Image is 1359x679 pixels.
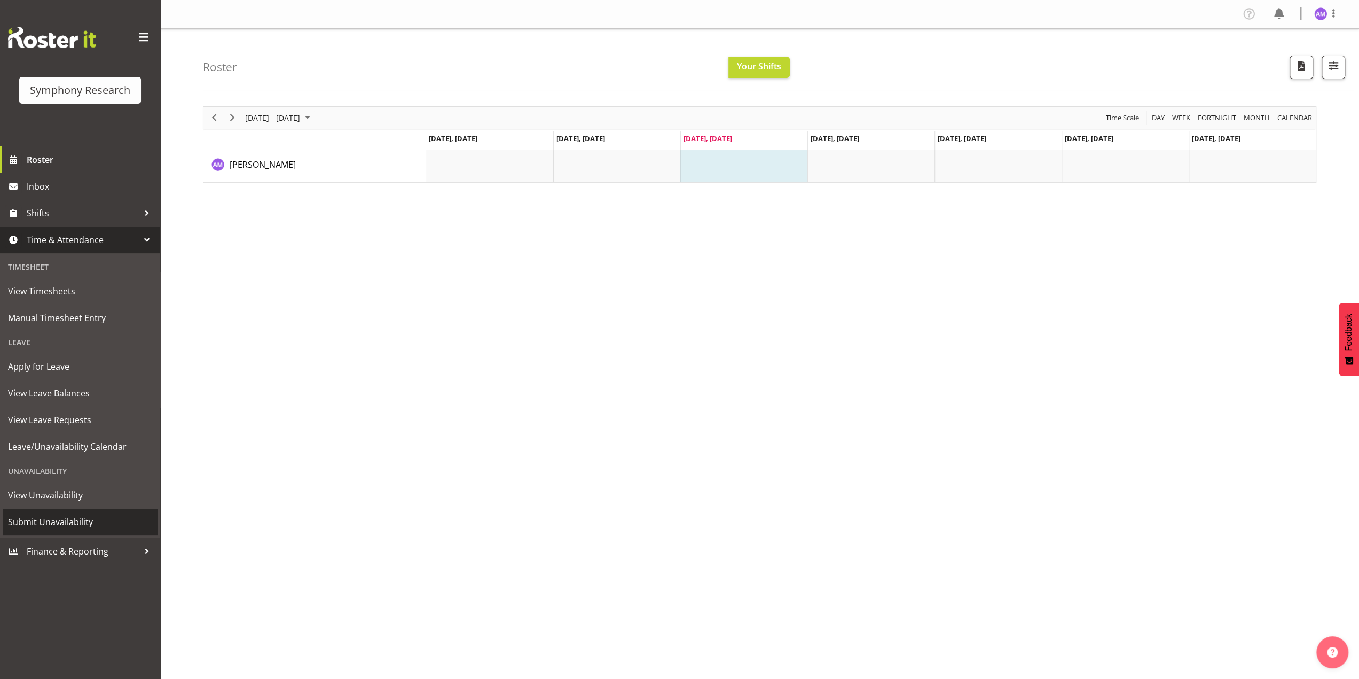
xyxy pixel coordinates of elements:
[8,514,152,530] span: Submit Unavailability
[27,205,139,221] span: Shifts
[241,107,317,129] div: September 15 - 21, 2025
[1197,111,1237,124] span: Fortnight
[8,439,152,455] span: Leave/Unavailability Calendar
[1104,111,1141,124] button: Time Scale
[203,106,1316,183] div: Timeline Week of September 17, 2025
[203,61,237,73] h4: Roster
[429,134,477,143] span: [DATE], [DATE]
[223,107,241,129] div: next period
[684,134,732,143] span: [DATE], [DATE]
[1243,111,1271,124] span: Month
[3,460,158,482] div: Unavailability
[1276,111,1313,124] span: calendar
[728,57,790,78] button: Your Shifts
[426,150,1316,182] table: Timeline Week of September 17, 2025
[1150,111,1167,124] button: Timeline Day
[30,82,130,98] div: Symphony Research
[244,111,301,124] span: [DATE] - [DATE]
[230,159,296,170] span: [PERSON_NAME]
[1322,56,1345,79] button: Filter Shifts
[1151,111,1166,124] span: Day
[1171,111,1191,124] span: Week
[1344,314,1354,351] span: Feedback
[8,310,152,326] span: Manual Timesheet Entry
[8,358,152,374] span: Apply for Leave
[3,509,158,535] a: Submit Unavailability
[8,385,152,401] span: View Leave Balances
[3,256,158,278] div: Timesheet
[8,412,152,428] span: View Leave Requests
[3,433,158,460] a: Leave/Unavailability Calendar
[207,111,222,124] button: Previous
[1314,7,1327,20] img: amal-makan1835.jpg
[8,487,152,503] span: View Unavailability
[3,353,158,380] a: Apply for Leave
[1339,303,1359,376] button: Feedback - Show survey
[1105,111,1140,124] span: Time Scale
[3,380,158,407] a: View Leave Balances
[811,134,859,143] span: [DATE], [DATE]
[8,27,96,48] img: Rosterit website logo
[8,283,152,299] span: View Timesheets
[27,152,155,168] span: Roster
[3,278,158,305] a: View Timesheets
[556,134,605,143] span: [DATE], [DATE]
[938,134,986,143] span: [DATE], [DATE]
[3,305,158,331] a: Manual Timesheet Entry
[1196,111,1238,124] button: Fortnight
[3,407,158,433] a: View Leave Requests
[225,111,240,124] button: Next
[243,111,315,124] button: September 2025
[1327,647,1338,658] img: help-xxl-2.png
[27,178,155,194] span: Inbox
[27,543,139,559] span: Finance & Reporting
[1276,111,1314,124] button: Month
[1192,134,1240,143] span: [DATE], [DATE]
[1242,111,1272,124] button: Timeline Month
[230,158,296,171] a: [PERSON_NAME]
[27,232,139,248] span: Time & Attendance
[1171,111,1192,124] button: Timeline Week
[205,107,223,129] div: previous period
[1065,134,1113,143] span: [DATE], [DATE]
[3,331,158,353] div: Leave
[3,482,158,509] a: View Unavailability
[203,150,426,182] td: Amal Makan resource
[1290,56,1313,79] button: Download a PDF of the roster according to the set date range.
[737,60,781,72] span: Your Shifts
